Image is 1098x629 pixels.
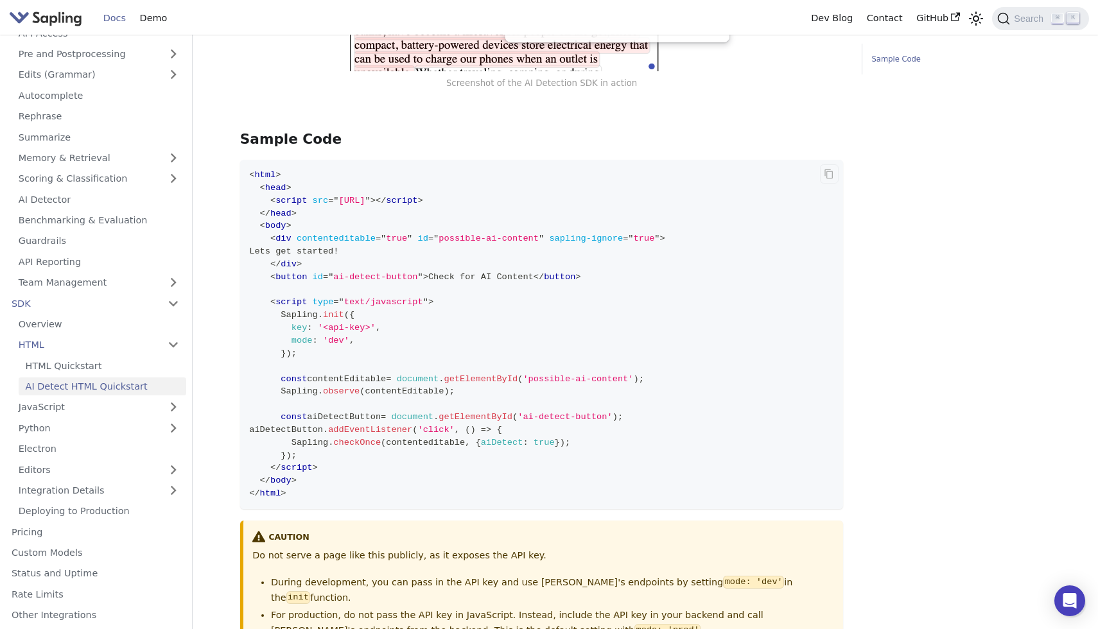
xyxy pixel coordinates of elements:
span: > [292,209,297,218]
span: < [270,272,275,282]
button: Copy code to clipboard [820,164,839,184]
span: " [365,196,370,205]
a: Sample Code [872,53,1046,65]
span: </ [249,488,259,498]
span: aiDetect [481,438,523,447]
span: contenteditable [386,438,465,447]
span: type [313,297,334,307]
li: During development, you can pass in the API key and use [PERSON_NAME]'s endpoints by setting in t... [271,575,834,606]
span: " [423,297,428,307]
a: Pricing [4,522,186,541]
span: . [318,310,323,320]
span: ) [286,451,292,460]
code: init [286,591,311,604]
span: ; [292,349,297,358]
span: true [534,438,555,447]
span: contentEditable [307,374,386,384]
span: = [376,234,381,243]
div: caution [252,530,834,546]
a: Sapling.ai [9,9,87,28]
span: button [275,272,307,282]
span: > [370,196,376,205]
span: 'possible-ai-content' [523,374,633,384]
span: ; [449,386,455,396]
a: Scoring & Classification [12,169,186,188]
button: Collapse sidebar category 'SDK' [161,294,186,313]
span: " [433,234,439,243]
a: Editors [12,460,161,479]
span: " [628,234,633,243]
span: > [428,297,433,307]
span: document [397,374,439,384]
span: true [634,234,655,243]
span: > [575,272,580,282]
span: script [275,297,307,307]
span: getElementById [444,374,518,384]
span: = [381,412,386,422]
span: key [292,323,308,332]
a: Contact [860,8,910,28]
span: src [313,196,329,205]
span: > [297,259,302,269]
span: sapling-ignore [549,234,623,243]
span: ) [634,374,639,384]
a: Benchmarking & Evaluation [12,211,186,230]
span: " [339,297,344,307]
span: aiDetectButton [307,412,381,422]
span: " [381,234,386,243]
span: ( [344,310,349,320]
span: " [407,234,412,243]
span: = [623,234,628,243]
p: Screenshot of the AI Detection SDK in action [446,76,637,90]
span: Lets get started! [249,246,338,256]
span: , [349,336,354,345]
span: html [254,170,275,180]
span: , [465,438,470,447]
span: > [275,170,281,180]
span: script [281,463,312,472]
a: Custom Models [4,544,186,562]
span: ( [512,412,518,422]
span: ; [639,374,644,384]
span: Sapling [281,386,317,396]
span: { [496,425,501,435]
span: : [313,336,318,345]
a: Rephrase [12,107,186,126]
a: HTML Quickstart [19,356,186,375]
span: </ [534,272,544,282]
span: id [313,272,323,282]
a: Overview [12,315,186,334]
span: div [281,259,297,269]
span: < [260,183,265,193]
span: ) [560,438,565,447]
span: checkOnce [333,438,381,447]
span: possible-ai-content [439,234,539,243]
span: } [281,451,286,460]
span: > [423,272,428,282]
span: const [281,374,307,384]
span: html [260,488,281,498]
a: Pre and Postprocessing [12,45,186,64]
a: Deploying to Production [12,502,186,521]
span: getElementById [439,412,512,422]
p: Do not serve a page like this publicly, as it exposes the API key. [252,548,834,564]
span: Sapling [292,438,328,447]
span: body [270,476,292,485]
span: = [328,196,333,205]
span: " [333,196,338,205]
a: Docs [96,8,133,28]
span: contenteditable [297,234,376,243]
span: 'click' [417,425,454,435]
span: > [286,183,292,193]
span: script [275,196,307,205]
span: = [333,297,338,307]
span: > [292,476,297,485]
code: mode: 'dev' [723,576,784,589]
span: '<api-key>' [318,323,376,332]
img: Sapling.ai [9,9,82,28]
a: Electron [12,440,186,458]
span: < [270,297,275,307]
span: < [260,221,265,230]
span: } [555,438,560,447]
span: < [249,170,254,180]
